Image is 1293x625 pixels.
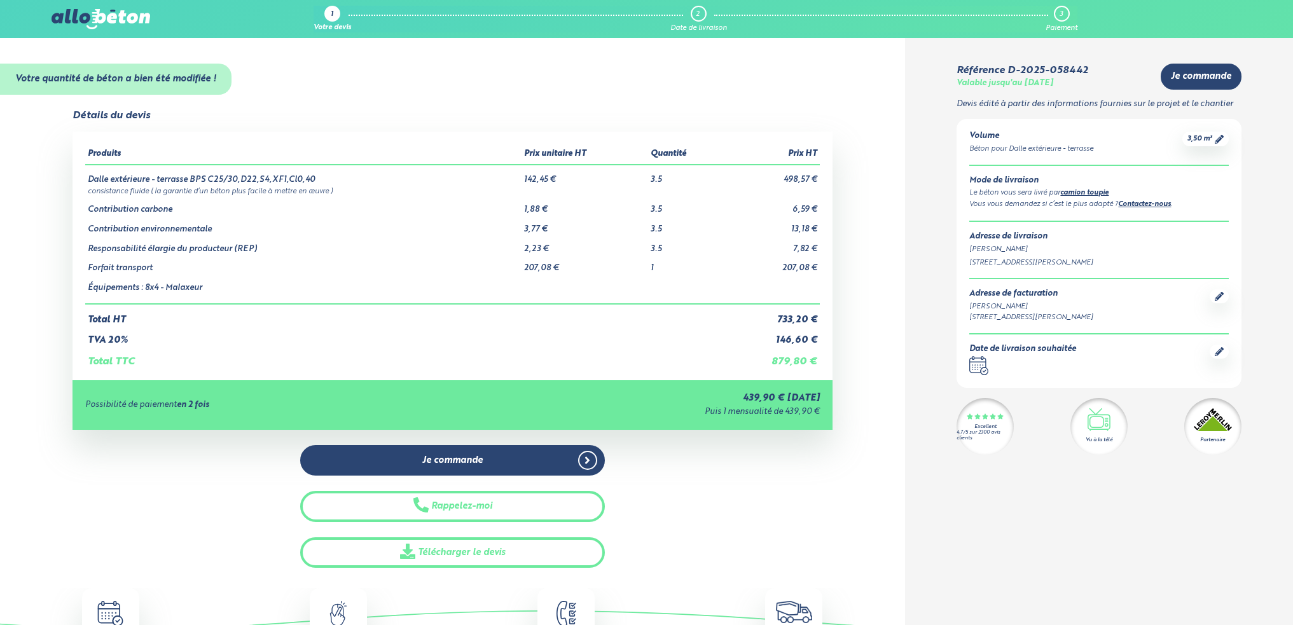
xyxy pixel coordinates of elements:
[696,10,700,18] div: 2
[969,289,1093,299] div: Adresse de facturation
[522,215,648,235] td: 3,77 €
[648,215,724,235] td: 3.5
[1086,436,1112,444] div: Vu à la télé
[969,345,1076,354] div: Date de livraison souhaitée
[466,408,820,417] div: Puis 1 mensualité de 439,90 €
[331,11,333,19] div: 1
[85,195,522,215] td: Contribution carbone
[422,455,483,466] span: Je commande
[724,235,820,254] td: 7,82 €
[522,254,648,273] td: 207,08 €
[1180,575,1279,611] iframe: Help widget launcher
[1046,6,1077,32] a: 3 Paiement
[670,24,727,32] div: Date de livraison
[1118,201,1171,208] a: Contactez-nous
[724,195,820,215] td: 6,59 €
[969,244,1228,255] div: [PERSON_NAME]
[314,6,351,32] a: 1 Votre devis
[648,144,724,165] th: Quantité
[522,144,648,165] th: Prix unitaire HT
[1060,10,1063,18] div: 3
[300,445,604,476] a: Je commande
[177,401,209,409] strong: en 2 fois
[85,185,820,196] td: consistance fluide ( la garantie d’un béton plus facile à mettre en œuvre )
[724,325,820,346] td: 146,60 €
[724,304,820,326] td: 733,20 €
[522,235,648,254] td: 2,23 €
[522,195,648,215] td: 1,88 €
[969,144,1093,155] div: Béton pour Dalle extérieure - terrasse
[724,346,820,367] td: 879,80 €
[1060,189,1109,196] a: camion toupie
[957,430,1014,441] div: 4.7/5 sur 2300 avis clients
[522,165,648,185] td: 142,45 €
[648,235,724,254] td: 3.5
[1046,24,1077,32] div: Paiement
[85,273,522,304] td: Équipements : 8x4 - Malaxeur
[969,312,1093,323] div: [STREET_ADDRESS][PERSON_NAME]
[85,254,522,273] td: Forfait transport
[85,144,522,165] th: Produits
[1171,71,1231,82] span: Je commande
[466,393,820,404] div: 439,90 € [DATE]
[648,195,724,215] td: 3.5
[85,346,724,367] td: Total TTC
[1161,64,1241,90] a: Je commande
[776,601,812,623] img: truck.c7a9816ed8b9b1312949.png
[724,254,820,273] td: 207,08 €
[957,79,1053,88] div: Valable jusqu'au [DATE]
[969,199,1228,210] div: Vous vous demandez si c’est le plus adapté ? .
[648,254,724,273] td: 1
[969,132,1093,141] div: Volume
[300,537,604,568] a: Télécharger le devis
[300,491,604,522] button: Rappelez-moi
[52,9,149,29] img: allobéton
[670,6,727,32] a: 2 Date de livraison
[73,110,150,121] div: Détails du devis
[969,188,1228,199] div: Le béton vous sera livré par
[969,258,1228,268] div: [STREET_ADDRESS][PERSON_NAME]
[957,65,1088,76] div: Référence D-2025-058442
[85,304,724,326] td: Total HT
[724,215,820,235] td: 13,18 €
[85,165,522,185] td: Dalle extérieure - terrasse BPS C25/30,D22,S4,XF1,Cl0,40
[724,144,820,165] th: Prix HT
[724,165,820,185] td: 498,57 €
[85,215,522,235] td: Contribution environnementale
[314,24,351,32] div: Votre devis
[957,100,1241,109] p: Devis édité à partir des informations fournies sur le projet et le chantier
[85,325,724,346] td: TVA 20%
[15,74,216,83] strong: Votre quantité de béton a bien été modifiée !
[85,401,466,410] div: Possibilité de paiement
[969,301,1093,312] div: [PERSON_NAME]
[969,176,1228,186] div: Mode de livraison
[969,232,1228,242] div: Adresse de livraison
[85,235,522,254] td: Responsabilité élargie du producteur (REP)
[1200,436,1225,444] div: Partenaire
[648,165,724,185] td: 3.5
[974,424,997,430] div: Excellent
